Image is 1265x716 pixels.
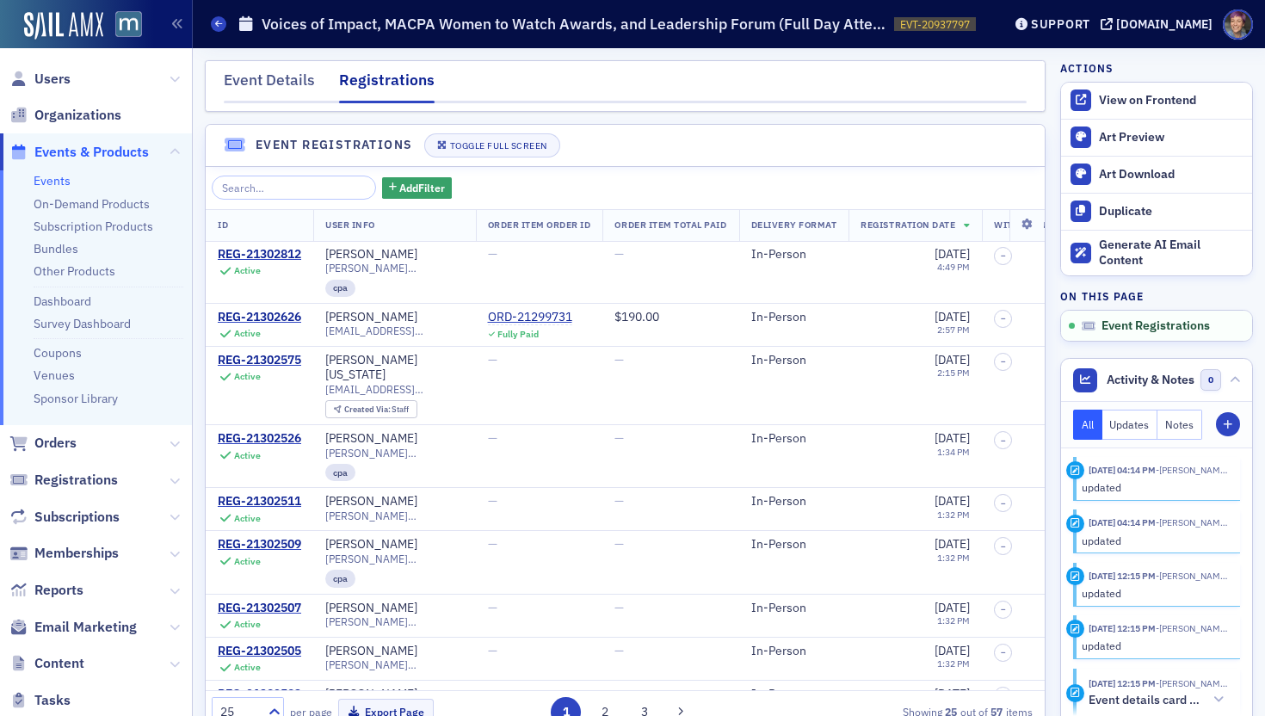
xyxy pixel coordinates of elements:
div: Art Download [1099,167,1243,182]
input: Search… [212,176,376,200]
span: Dee Sullivan [1156,464,1228,476]
a: [PERSON_NAME] [US_STATE] [325,353,464,383]
div: Active [234,450,261,461]
span: — [488,430,497,446]
span: [PERSON_NAME][EMAIL_ADDRESS][PERSON_NAME][DOMAIN_NAME] [325,509,464,522]
button: AddFilter [382,177,453,199]
div: [PERSON_NAME] [325,494,417,509]
time: 1:32 PM [937,657,970,670]
span: — [614,600,624,615]
span: Add Filter [399,180,445,195]
a: REG-21302507 [218,601,301,616]
div: In-Person [751,601,837,616]
a: Content [9,654,84,673]
div: Active [234,265,261,276]
span: User Info [325,219,375,231]
button: Updates [1102,410,1158,440]
span: – [1001,250,1006,261]
div: Generate AI Email Content [1099,238,1243,268]
div: REG-21302575 [218,353,301,368]
div: Registrations [339,69,435,103]
span: Reports [34,581,83,600]
a: Art Preview [1061,120,1252,156]
button: Event details card updated [1089,691,1228,709]
span: [DATE] [935,493,970,509]
div: Active [234,513,261,524]
span: — [614,643,624,658]
span: Orders [34,434,77,453]
span: [EMAIL_ADDRESS][DOMAIN_NAME] [325,324,464,337]
span: [EMAIL_ADDRESS][DOMAIN_NAME] [325,383,464,396]
div: cpa [325,570,355,587]
div: [PERSON_NAME] [325,687,417,702]
div: ORD-21299731 [488,310,572,325]
div: Active [234,328,261,339]
a: [PERSON_NAME] [325,601,417,616]
span: – [1001,356,1006,367]
a: [PERSON_NAME] [325,431,417,447]
span: — [488,536,497,552]
a: Orders [9,434,77,453]
div: Active [234,556,261,567]
span: [PERSON_NAME][EMAIL_ADDRESS][PERSON_NAME][DOMAIN_NAME] [325,447,464,460]
span: [DATE] [935,352,970,367]
a: On-Demand Products [34,196,150,212]
span: — [614,352,624,367]
a: Events [34,173,71,188]
div: Staff [344,405,410,415]
div: Update [1066,461,1084,479]
div: updated [1082,585,1229,601]
button: Toggle Full Screen [424,133,560,157]
span: Subscriptions [34,508,120,527]
time: 9/3/2025 04:14 PM [1089,516,1156,528]
h5: Event details card updated [1089,693,1203,708]
span: Profile [1223,9,1253,40]
div: In-Person [751,247,837,262]
div: Update [1066,515,1084,533]
a: REG-21302509 [218,537,301,552]
a: Subscriptions [9,508,120,527]
a: Reports [9,581,83,600]
a: Tasks [9,691,71,710]
img: SailAMX [24,12,103,40]
a: Events & Products [9,143,149,162]
div: In-Person [751,687,837,702]
time: 8/18/2025 12:15 PM [1089,570,1156,582]
a: REG-21302526 [218,431,301,447]
time: 8/18/2025 12:15 PM [1089,622,1156,634]
span: Activity & Notes [1107,371,1194,389]
a: [PERSON_NAME] [325,310,417,325]
div: Fully Paid [497,329,539,340]
a: [PERSON_NAME] [325,247,417,262]
a: REG-21302812 [218,247,301,262]
button: Duplicate [1061,193,1252,230]
span: — [488,600,497,615]
span: — [614,536,624,552]
span: [PERSON_NAME][EMAIL_ADDRESS][PERSON_NAME][DOMAIN_NAME] [325,658,464,671]
h4: Event Registrations [256,136,413,154]
a: Dashboard [34,293,91,309]
span: Events & Products [34,143,149,162]
time: 9/3/2025 04:14 PM [1089,464,1156,476]
time: 2:57 PM [937,324,970,336]
div: updated [1082,479,1229,495]
span: Delivery Format [751,219,837,231]
div: Art Preview [1099,130,1243,145]
a: REG-21302626 [218,310,301,325]
span: – [1001,498,1006,509]
a: Memberships [9,544,119,563]
time: 1:32 PM [937,509,970,521]
span: [DATE] [935,686,970,701]
time: 4:49 PM [937,261,970,273]
time: 2:15 PM [937,367,970,379]
div: REG-21302503 [218,687,301,702]
span: — [614,493,624,509]
a: Registrations [9,471,118,490]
